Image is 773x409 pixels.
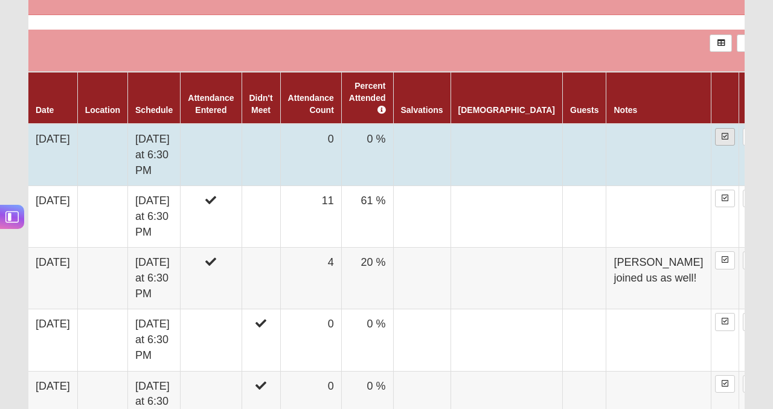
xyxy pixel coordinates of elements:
a: Didn't Meet [249,93,273,115]
a: Delete [743,128,761,146]
td: 11 [280,186,341,248]
td: [DATE] at 6:30 PM [128,124,181,186]
td: [DATE] [28,309,77,371]
a: Enter Attendance [715,375,735,393]
td: 0 % [341,124,393,186]
td: 61 % [341,186,393,248]
a: Delete [743,375,761,393]
td: [DATE] [28,248,77,309]
td: 0 [280,124,341,186]
a: Notes [614,105,637,115]
a: Location [85,105,120,115]
a: Schedule [135,105,173,115]
a: Attendance Entered [188,93,234,115]
td: 0 [280,309,341,371]
a: Enter Attendance [715,251,735,269]
a: Attendance Count [288,93,334,115]
a: Enter Attendance [715,313,735,330]
a: Enter Attendance [715,190,735,207]
a: Percent Attended [349,81,386,115]
a: Alt+N [737,34,759,52]
td: [DATE] at 6:30 PM [128,186,181,248]
th: Guests [563,72,606,124]
td: [PERSON_NAME] joined us as well! [606,248,711,309]
th: Salvations [393,72,451,124]
a: Enter Attendance [715,128,735,146]
td: [DATE] at 6:30 PM [128,248,181,309]
td: [DATE] at 6:30 PM [128,309,181,371]
td: [DATE] [28,186,77,248]
td: [DATE] [28,124,77,186]
a: Delete [743,190,761,207]
a: Delete [743,313,761,330]
a: Export to Excel [710,34,732,52]
th: [DEMOGRAPHIC_DATA] [451,72,562,124]
td: 0 % [341,309,393,371]
a: Delete [743,251,761,269]
td: 20 % [341,248,393,309]
a: Date [36,105,54,115]
td: 4 [280,248,341,309]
